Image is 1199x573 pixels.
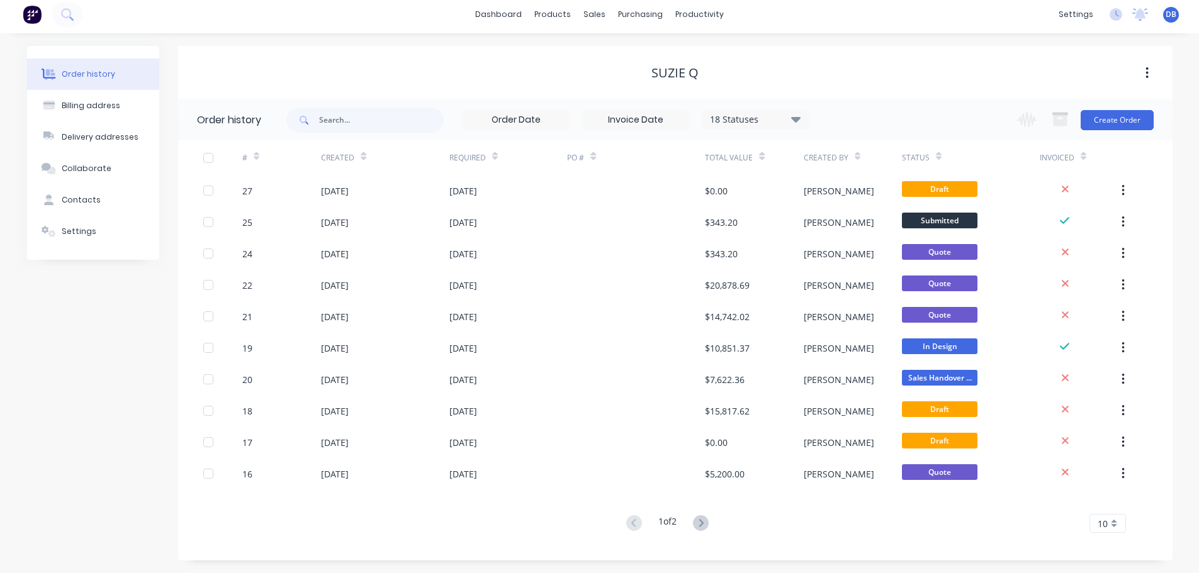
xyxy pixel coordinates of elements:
[705,342,750,355] div: $10,851.37
[449,152,486,164] div: Required
[1098,517,1108,530] span: 10
[27,153,159,184] button: Collaborate
[705,247,738,260] div: $343.20
[449,279,477,292] div: [DATE]
[242,467,252,481] div: 16
[902,464,977,480] span: Quote
[1081,110,1154,130] button: Create Order
[804,140,902,175] div: Created By
[242,404,252,418] div: 18
[242,279,252,292] div: 22
[804,279,874,292] div: [PERSON_NAME]
[902,140,1040,175] div: Status
[902,275,977,291] span: Quote
[449,436,477,449] div: [DATE]
[242,436,252,449] div: 17
[804,247,874,260] div: [PERSON_NAME]
[658,515,677,533] div: 1 of 2
[242,184,252,197] div: 27
[1040,140,1118,175] div: Invoiced
[27,90,159,121] button: Billing address
[705,152,753,164] div: Total Value
[902,244,977,260] span: Quote
[62,69,115,80] div: Order history
[321,152,354,164] div: Created
[449,342,477,355] div: [DATE]
[449,216,477,229] div: [DATE]
[321,342,349,355] div: [DATE]
[705,404,750,418] div: $15,817.62
[321,184,349,197] div: [DATE]
[577,5,612,24] div: sales
[669,5,730,24] div: productivity
[705,140,803,175] div: Total Value
[321,216,349,229] div: [DATE]
[62,131,138,143] div: Delivery addresses
[62,226,96,237] div: Settings
[705,373,745,386] div: $7,622.36
[804,216,874,229] div: [PERSON_NAME]
[902,152,930,164] div: Status
[449,247,477,260] div: [DATE]
[23,5,42,24] img: Factory
[197,113,261,128] div: Order history
[528,5,577,24] div: products
[902,338,977,354] span: In Design
[449,310,477,323] div: [DATE]
[804,342,874,355] div: [PERSON_NAME]
[242,152,247,164] div: #
[804,310,874,323] div: [PERSON_NAME]
[319,108,444,133] input: Search...
[62,194,101,206] div: Contacts
[705,310,750,323] div: $14,742.02
[62,100,120,111] div: Billing address
[321,140,449,175] div: Created
[469,5,528,24] a: dashboard
[902,401,977,417] span: Draft
[321,467,349,481] div: [DATE]
[27,58,159,90] button: Order history
[27,121,159,153] button: Delivery addresses
[242,310,252,323] div: 21
[651,65,699,81] div: Suzie Q
[804,152,848,164] div: Created By
[321,436,349,449] div: [DATE]
[321,373,349,386] div: [DATE]
[449,140,568,175] div: Required
[705,216,738,229] div: $343.20
[242,342,252,355] div: 19
[242,373,252,386] div: 20
[902,370,977,386] span: Sales Handover ...
[242,140,321,175] div: #
[567,152,584,164] div: PO #
[804,436,874,449] div: [PERSON_NAME]
[902,181,977,197] span: Draft
[242,216,252,229] div: 25
[1052,5,1100,24] div: settings
[583,111,689,130] input: Invoice Date
[567,140,705,175] div: PO #
[705,279,750,292] div: $20,878.69
[27,216,159,247] button: Settings
[62,163,111,174] div: Collaborate
[705,436,728,449] div: $0.00
[902,433,977,448] span: Draft
[463,111,569,130] input: Order Date
[902,213,977,228] span: Submitted
[804,467,874,481] div: [PERSON_NAME]
[804,404,874,418] div: [PERSON_NAME]
[804,184,874,197] div: [PERSON_NAME]
[449,184,477,197] div: [DATE]
[321,279,349,292] div: [DATE]
[27,184,159,216] button: Contacts
[449,467,477,481] div: [DATE]
[902,307,977,323] span: Quote
[449,404,477,418] div: [DATE]
[321,310,349,323] div: [DATE]
[1166,9,1176,20] span: DB
[705,184,728,197] div: $0.00
[1040,152,1074,164] div: Invoiced
[242,247,252,260] div: 24
[705,467,745,481] div: $5,200.00
[612,5,669,24] div: purchasing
